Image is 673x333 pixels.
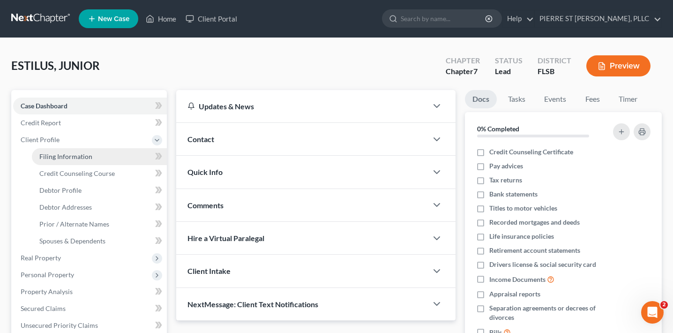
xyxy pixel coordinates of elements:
[181,10,242,27] a: Client Portal
[473,67,478,76] span: 7
[187,300,318,309] span: NextMessage: Client Text Notifications
[489,175,522,185] span: Tax returns
[32,216,167,233] a: Prior / Alternate Names
[187,167,223,176] span: Quick Info
[21,321,98,329] span: Unsecured Priority Claims
[495,66,523,77] div: Lead
[11,59,100,72] span: ESTILUS, JUNIOR
[577,90,607,108] a: Fees
[21,136,60,144] span: Client Profile
[660,301,668,309] span: 2
[21,119,61,127] span: Credit Report
[39,169,115,177] span: Credit Counseling Course
[489,303,605,322] span: Separation agreements or decrees of divorces
[489,147,573,157] span: Credit Counseling Certificate
[98,15,129,23] span: New Case
[502,10,534,27] a: Help
[32,148,167,165] a: Filing Information
[489,204,557,213] span: Titles to motor vehicles
[611,90,645,108] a: Timer
[538,66,571,77] div: FLSB
[489,161,523,171] span: Pay advices
[13,98,167,114] a: Case Dashboard
[401,10,486,27] input: Search by name...
[537,90,574,108] a: Events
[21,102,67,110] span: Case Dashboard
[21,254,61,262] span: Real Property
[39,237,105,245] span: Spouses & Dependents
[501,90,533,108] a: Tasks
[32,199,167,216] a: Debtor Addresses
[13,114,167,131] a: Credit Report
[187,266,231,275] span: Client Intake
[32,182,167,199] a: Debtor Profile
[39,152,92,160] span: Filing Information
[538,55,571,66] div: District
[187,101,416,111] div: Updates & News
[495,55,523,66] div: Status
[187,234,264,242] span: Hire a Virtual Paralegal
[465,90,497,108] a: Docs
[489,260,596,269] span: Drivers license & social security card
[187,201,224,210] span: Comments
[489,289,540,299] span: Appraisal reports
[13,300,167,317] a: Secured Claims
[477,125,519,133] strong: 0% Completed
[641,301,664,324] iframe: Intercom live chat
[489,189,538,199] span: Bank statements
[187,135,214,144] span: Contact
[13,283,167,300] a: Property Analysis
[21,288,73,295] span: Property Analysis
[489,275,546,284] span: Income Documents
[446,55,480,66] div: Chapter
[21,304,66,312] span: Secured Claims
[535,10,661,27] a: PIERRE ST [PERSON_NAME], PLLC
[489,218,580,227] span: Recorded mortgages and deeds
[141,10,181,27] a: Home
[586,55,651,76] button: Preview
[489,232,554,241] span: Life insurance policies
[39,203,92,211] span: Debtor Addresses
[32,165,167,182] a: Credit Counseling Course
[39,186,82,194] span: Debtor Profile
[446,66,480,77] div: Chapter
[39,220,109,228] span: Prior / Alternate Names
[21,271,74,279] span: Personal Property
[489,246,580,255] span: Retirement account statements
[32,233,167,250] a: Spouses & Dependents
